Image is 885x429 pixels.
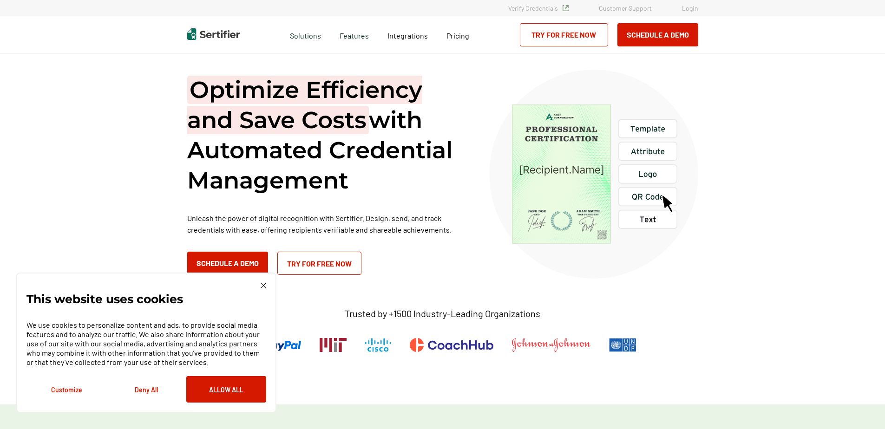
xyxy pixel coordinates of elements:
g: Associate Degree [585,211,602,213]
h1: with Automated Credential Management [187,75,466,195]
p: Unleash the power of digital recognition with Sertifier. Design, send, and track credentials with... [187,212,466,235]
g: Template [630,126,665,133]
button: Allow All [186,376,266,403]
img: Cookie Popup Close [261,283,266,288]
a: Try for Free Now [520,23,608,46]
span: Pricing [446,31,469,40]
p: We use cookies to personalize content and ads, to provide social media features and to analyze ou... [26,320,266,367]
img: Massachusetts Institute of Technology [320,338,347,352]
a: Integrations [387,29,428,40]
img: Cisco [365,338,391,352]
a: Pricing [446,29,469,40]
span: Optimize Efficiency and Save Costs [187,76,422,134]
img: CoachHub [410,338,493,352]
iframe: Chat Widget [839,384,885,429]
a: Try for Free Now [277,252,361,275]
p: This website uses cookies [26,294,183,304]
a: Customer Support [599,4,652,12]
button: Schedule a Demo [187,252,268,275]
span: Solutions [290,29,321,40]
a: Verify Credentials [508,4,569,12]
p: Trusted by +1500 Industry-Leading Organizations [345,308,540,319]
a: Login [682,4,698,12]
img: Johnson & Johnson [512,338,590,352]
span: Integrations [387,31,428,40]
button: Deny All [106,376,186,403]
img: Sertifier | Digital Credentialing Platform [187,28,240,40]
button: Schedule a Demo [617,23,698,46]
img: UNDP [609,338,636,352]
img: Verified [563,5,569,11]
button: Customize [26,376,106,403]
g: Text [640,216,656,222]
span: Features [340,29,369,40]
